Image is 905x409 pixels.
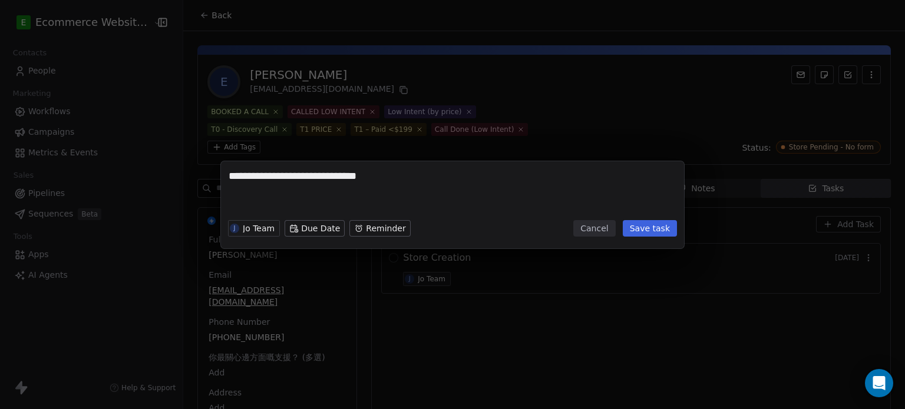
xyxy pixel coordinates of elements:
[234,224,236,233] div: J
[349,220,410,237] button: Reminder
[623,220,677,237] button: Save task
[243,224,275,232] div: Jo Team
[573,220,615,237] button: Cancel
[301,222,340,234] span: Due Date
[285,220,345,237] button: Due Date
[366,222,405,234] span: Reminder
